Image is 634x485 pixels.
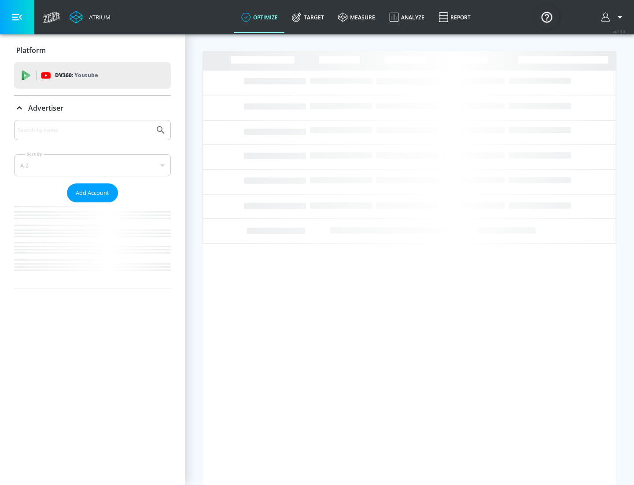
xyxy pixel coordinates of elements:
p: DV360: [55,71,98,80]
button: Open Resource Center [534,4,559,29]
div: DV360: Youtube [14,62,171,89]
div: Platform [14,38,171,63]
nav: list of Advertiser [14,202,171,288]
label: Sort By [25,151,44,157]
a: Atrium [70,11,111,24]
div: Advertiser [14,120,171,288]
a: measure [331,1,382,33]
a: Report [431,1,478,33]
span: Add Account [76,188,109,198]
a: optimize [234,1,285,33]
a: Analyze [382,1,431,33]
div: Atrium [85,13,111,21]
p: Advertiser [28,103,63,113]
span: v 4.19.0 [613,29,625,34]
a: Target [285,1,331,33]
div: A-Z [14,154,171,176]
button: Add Account [67,183,118,202]
p: Youtube [74,71,98,80]
div: Advertiser [14,96,171,120]
p: Platform [16,45,46,55]
input: Search by name [18,124,151,136]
